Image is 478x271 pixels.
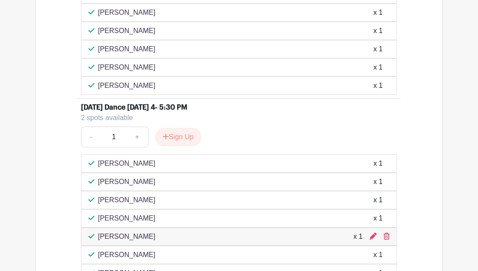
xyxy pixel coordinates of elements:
[98,80,155,91] p: [PERSON_NAME]
[81,113,390,123] div: 2 spots available
[374,213,383,224] div: x 1
[98,44,155,54] p: [PERSON_NAME]
[374,195,383,205] div: x 1
[98,213,155,224] p: [PERSON_NAME]
[98,7,155,18] p: [PERSON_NAME]
[374,177,383,187] div: x 1
[98,177,155,187] p: [PERSON_NAME]
[374,158,383,169] div: x 1
[98,231,155,242] p: [PERSON_NAME]
[81,102,187,113] div: [DATE] Dance [DATE] 4- 5:30 PM
[155,128,201,146] button: Sign Up
[98,62,155,73] p: [PERSON_NAME]
[98,195,155,205] p: [PERSON_NAME]
[374,44,383,54] div: x 1
[374,26,383,36] div: x 1
[374,250,383,260] div: x 1
[126,127,148,147] a: +
[98,158,155,169] p: [PERSON_NAME]
[374,80,383,91] div: x 1
[81,127,101,147] a: -
[353,231,363,242] div: x 1
[98,26,155,36] p: [PERSON_NAME]
[98,250,155,260] p: [PERSON_NAME]
[374,7,383,18] div: x 1
[374,62,383,73] div: x 1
